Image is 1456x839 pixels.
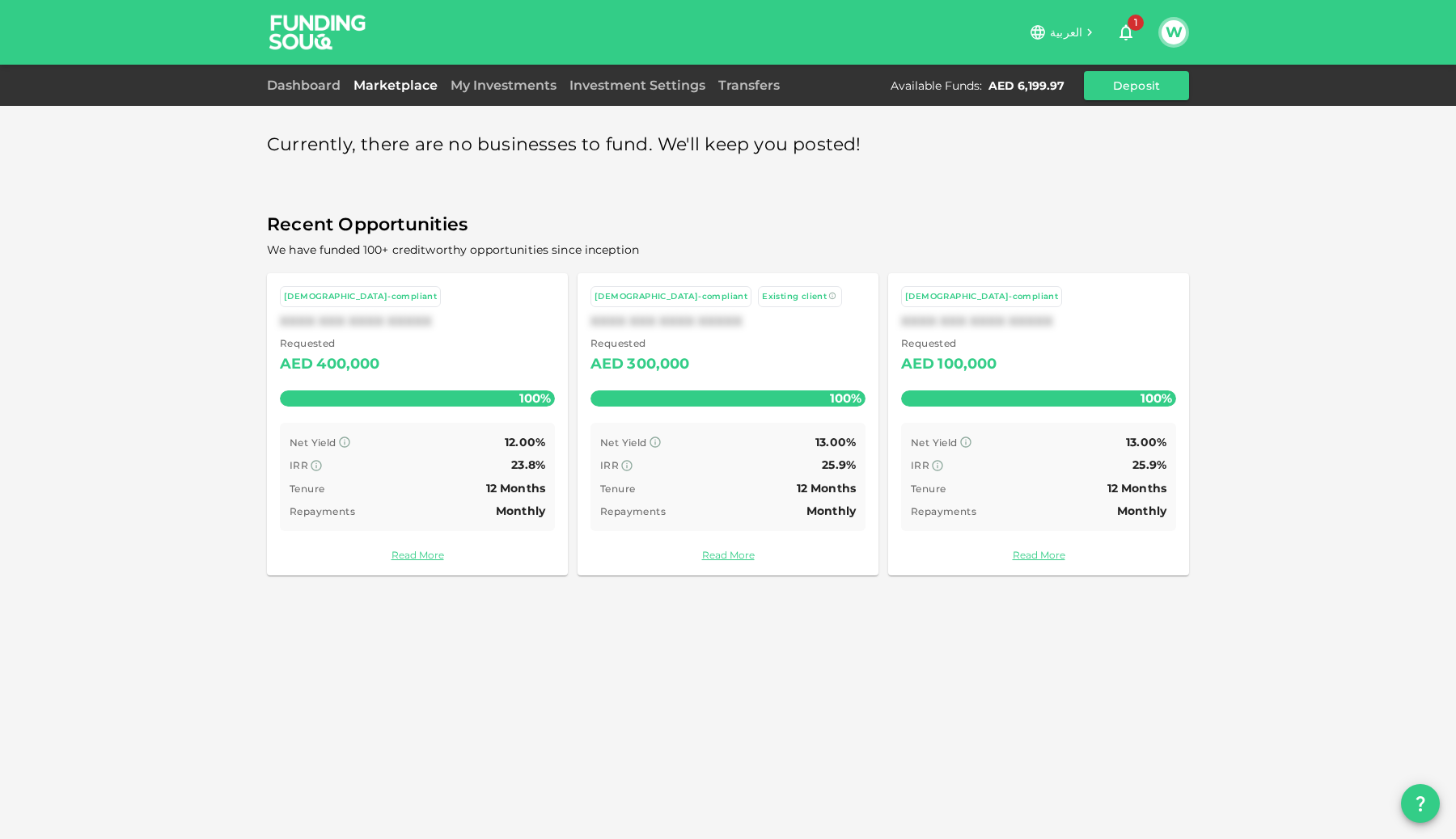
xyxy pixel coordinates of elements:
span: 13.00% [815,435,856,449]
div: [DEMOGRAPHIC_DATA]-compliant [905,290,1058,304]
div: Available Funds : [891,78,982,94]
span: 12 Months [486,481,545,495]
span: Recent Opportunities [267,209,1189,241]
button: 1 [1110,16,1142,48]
span: Monthly [1117,504,1166,518]
span: 100% [826,386,866,410]
div: 100,000 [938,352,997,377]
span: 13.00% [1126,435,1166,449]
span: 12.00% [505,435,545,449]
span: 100% [1136,386,1176,410]
span: Currently, there are no businesses to fund. We'll keep you posted! [267,129,861,161]
span: We have funded 100+ creditworthy opportunities since inception [267,242,639,257]
span: 1 [1128,15,1144,31]
span: Monthly [806,504,856,518]
div: [DEMOGRAPHIC_DATA]-compliant [284,290,437,304]
div: XXXX XXX XXXX XXXXX [590,314,866,329]
a: [DEMOGRAPHIC_DATA]-compliantXXXX XXX XXXX XXXXX Requested AED100,000100% Net Yield 13.00% IRR 25.... [888,273,1189,575]
button: W [1162,20,1186,44]
span: Net Yield [290,436,336,449]
button: Deposit [1084,71,1189,100]
span: Tenure [600,483,635,495]
span: Existing client [762,291,827,301]
span: 12 Months [1107,481,1166,495]
span: 23.8% [511,457,545,472]
span: Repayments [290,505,355,517]
a: Transfers [712,78,786,93]
a: Read More [590,547,866,563]
a: Investment Settings [563,78,712,93]
span: Repayments [911,505,976,517]
div: 400,000 [316,352,379,377]
span: IRR [600,459,619,471]
span: Monthly [496,504,545,518]
span: Net Yield [600,436,647,449]
button: question [1401,784,1440,823]
span: Requested [280,335,380,352]
span: Requested [901,335,997,352]
span: 12 Months [797,481,856,495]
div: [DEMOGRAPHIC_DATA]-compliant [595,290,747,304]
span: 25.9% [822,457,856,472]
a: Read More [901,547,1176,563]
span: Tenure [290,483,324,495]
span: Repayments [600,505,666,517]
span: IRR [290,459,308,471]
span: Requested [590,335,690,352]
span: IRR [911,459,929,471]
a: [DEMOGRAPHIC_DATA]-compliantXXXX XXX XXXX XXXXX Requested AED400,000100% Net Yield 12.00% IRR 23.... [267,273,568,575]
div: 300,000 [627,352,689,377]
span: Net Yield [911,436,958,449]
span: Tenure [911,483,946,495]
span: العربية [1050,25,1082,40]
div: XXXX XXX XXXX XXXXX [280,314,555,329]
a: Dashboard [267,78,347,93]
a: My Investments [444,78,563,93]
span: 25.9% [1132,457,1166,472]
a: Marketplace [347,78,444,93]
div: AED [901,352,934,377]
a: Read More [280,547,555,563]
div: XXXX XXX XXXX XXXXX [901,314,1176,329]
span: 100% [515,386,555,410]
div: AED [280,352,313,377]
div: AED 6,199.97 [988,78,1064,94]
a: [DEMOGRAPHIC_DATA]-compliant Existing clientXXXX XXX XXXX XXXXX Requested AED300,000100% Net Yiel... [578,273,878,575]
div: AED [590,352,624,377]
